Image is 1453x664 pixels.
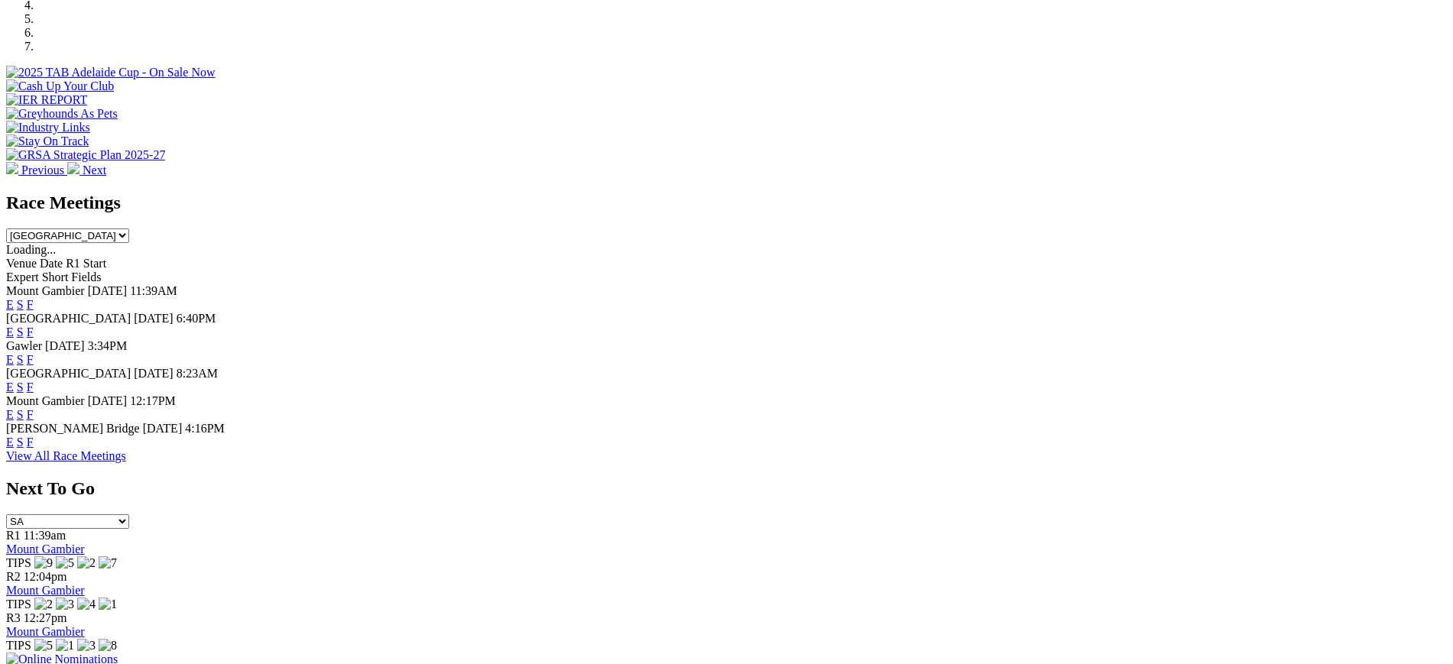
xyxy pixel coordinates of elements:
img: 3 [56,598,74,611]
img: 5 [34,639,53,653]
a: E [6,298,14,311]
img: Cash Up Your Club [6,79,114,93]
img: 5 [56,556,74,570]
a: F [27,353,34,366]
span: 8:23AM [177,367,218,380]
img: GRSA Strategic Plan 2025-27 [6,148,165,162]
a: E [6,408,14,421]
a: View All Race Meetings [6,449,126,462]
span: Fields [71,270,101,283]
a: S [17,298,24,311]
img: 2025 TAB Adelaide Cup - On Sale Now [6,66,216,79]
a: E [6,326,14,338]
span: TIPS [6,556,31,569]
img: 1 [56,639,74,653]
img: chevron-right-pager-white.svg [67,162,79,174]
a: F [27,436,34,449]
span: 4:16PM [185,422,225,435]
a: S [17,353,24,366]
span: Previous [21,164,64,177]
img: 8 [99,639,117,653]
span: Mount Gambier [6,394,85,407]
span: [DATE] [88,284,128,297]
img: Industry Links [6,121,90,134]
span: R3 [6,611,21,624]
span: Venue [6,257,37,270]
h2: Next To Go [6,478,1447,499]
span: Mount Gambier [6,284,85,297]
span: [DATE] [134,367,174,380]
a: Mount Gambier [6,543,85,555]
a: S [17,436,24,449]
a: E [6,381,14,394]
span: 11:39am [24,529,66,542]
img: 2 [77,556,96,570]
span: R1 Start [66,257,106,270]
span: R2 [6,570,21,583]
span: 12:04pm [24,570,67,583]
span: 12:17PM [130,394,176,407]
span: Next [83,164,106,177]
span: [DATE] [88,394,128,407]
a: F [27,326,34,338]
span: TIPS [6,639,31,652]
img: 2 [34,598,53,611]
span: Gawler [6,339,42,352]
span: 3:34PM [88,339,128,352]
img: Stay On Track [6,134,89,148]
img: IER REPORT [6,93,87,107]
img: 1 [99,598,117,611]
span: Date [40,257,63,270]
span: [PERSON_NAME] Bridge [6,422,140,435]
a: Next [67,164,106,177]
span: Expert [6,270,39,283]
a: S [17,408,24,421]
a: S [17,326,24,338]
a: E [6,436,14,449]
a: S [17,381,24,394]
a: Previous [6,164,67,177]
span: 11:39AM [130,284,177,297]
img: chevron-left-pager-white.svg [6,162,18,174]
a: F [27,381,34,394]
span: Short [42,270,69,283]
img: 3 [77,639,96,653]
span: [GEOGRAPHIC_DATA] [6,367,131,380]
span: 6:40PM [177,312,216,325]
a: F [27,408,34,421]
span: R1 [6,529,21,542]
a: Mount Gambier [6,625,85,638]
span: [GEOGRAPHIC_DATA] [6,312,131,325]
span: TIPS [6,598,31,611]
img: 4 [77,598,96,611]
img: Greyhounds As Pets [6,107,118,121]
a: Mount Gambier [6,584,85,597]
img: 7 [99,556,117,570]
span: [DATE] [45,339,85,352]
span: 12:27pm [24,611,67,624]
span: [DATE] [143,422,183,435]
h2: Race Meetings [6,193,1447,213]
span: Loading... [6,243,56,256]
span: [DATE] [134,312,174,325]
img: 9 [34,556,53,570]
a: E [6,353,14,366]
a: F [27,298,34,311]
